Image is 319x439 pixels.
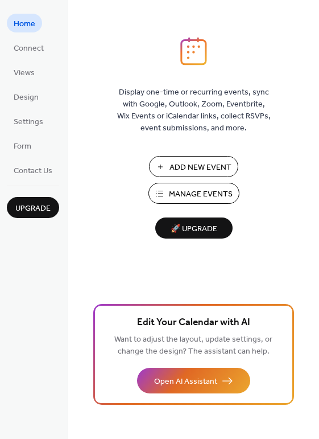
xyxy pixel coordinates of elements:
[7,112,50,130] a: Settings
[7,197,59,218] button: Upgrade
[7,161,59,179] a: Contact Us
[14,18,35,30] span: Home
[154,376,217,388] span: Open AI Assistant
[14,43,44,55] span: Connect
[114,332,272,359] span: Want to adjust the layout, update settings, or change the design? The assistant can help.
[180,37,206,65] img: logo_icon.svg
[169,162,231,174] span: Add New Event
[7,136,38,155] a: Form
[14,141,31,153] span: Form
[117,87,271,134] span: Display one-time or recurring events, sync with Google, Outlook, Zoom, Eventbrite, Wix Events or ...
[169,188,233,200] span: Manage Events
[137,368,250,393] button: Open AI Assistant
[7,38,51,57] a: Connect
[14,92,39,104] span: Design
[14,67,35,79] span: Views
[155,218,233,239] button: 🚀 Upgrade
[7,14,42,32] a: Home
[7,63,42,81] a: Views
[14,165,52,177] span: Contact Us
[15,203,51,215] span: Upgrade
[162,221,226,237] span: 🚀 Upgrade
[7,87,45,106] a: Design
[14,116,43,128] span: Settings
[149,156,238,177] button: Add New Event
[137,315,250,331] span: Edit Your Calendar with AI
[148,183,239,204] button: Manage Events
